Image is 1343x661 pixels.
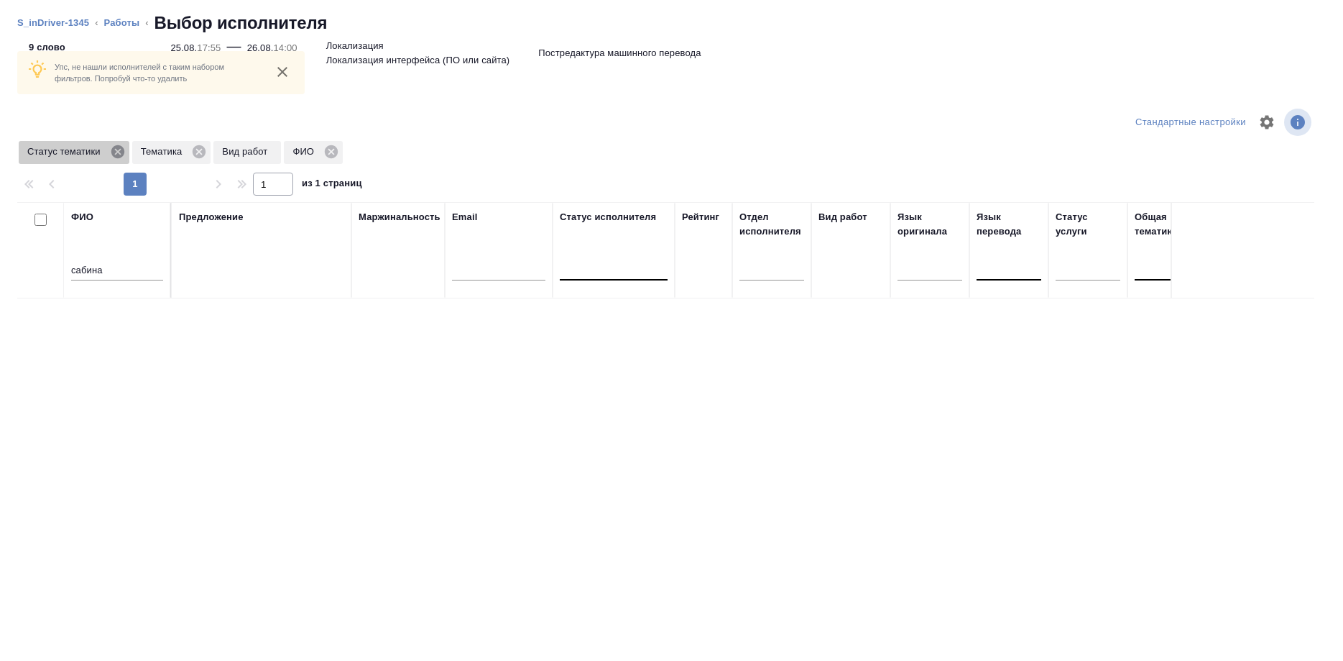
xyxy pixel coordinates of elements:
[226,35,241,72] div: —
[682,210,719,224] div: Рейтинг
[897,210,962,239] div: Язык оригинала
[19,141,129,164] div: Статус тематики
[95,16,98,30] li: ‹
[326,39,384,53] p: Локализация
[302,175,362,196] span: из 1 страниц
[71,210,93,224] div: ФИО
[739,210,804,239] div: Отдел исполнителя
[55,61,260,84] p: Упс, не нашли исполнителей с таким набором фильтров. Попробуй что-то удалить
[104,17,140,28] a: Работы
[132,141,211,164] div: Тематика
[1056,210,1120,239] div: Статус услуги
[17,12,1326,35] nav: breadcrumb
[179,210,244,224] div: Предложение
[977,210,1041,239] div: Язык перевода
[170,42,197,53] p: 25.08,
[1284,109,1314,136] span: Посмотреть информацию
[141,145,188,159] p: Тематика
[27,145,106,159] p: Статус тематики
[452,210,477,224] div: Email
[1250,105,1284,140] span: Настроить таблицу
[197,42,221,53] p: 17:55
[272,61,293,83] button: close
[1132,111,1250,134] div: split button
[274,42,297,53] p: 14:00
[1135,210,1199,239] div: Общая тематика
[154,12,328,35] h2: Выбор исполнителя
[222,145,272,159] p: Вид работ
[17,17,89,28] a: S_inDriver-1345
[359,210,440,224] div: Маржинальность
[247,42,274,53] p: 26.08,
[538,46,701,60] p: Постредактура машинного перевода
[560,210,656,224] div: Статус исполнителя
[818,210,867,224] div: Вид работ
[284,141,343,164] div: ФИО
[145,16,148,30] li: ‹
[292,145,319,159] p: ФИО
[29,40,86,55] p: 9 слово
